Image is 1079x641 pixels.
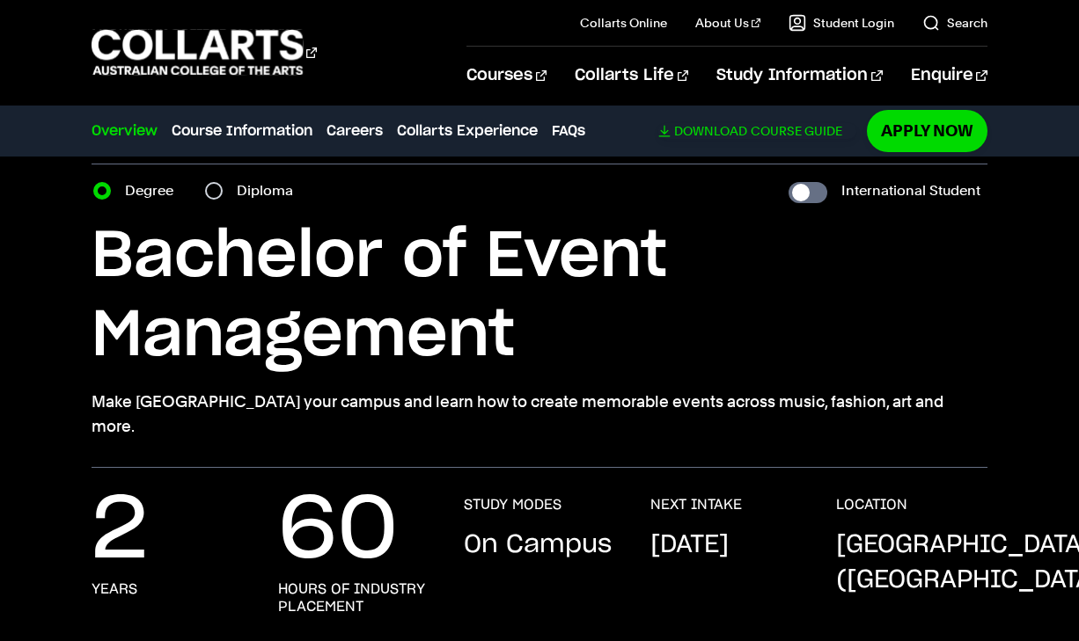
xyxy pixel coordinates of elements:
span: Download [674,123,747,139]
a: Careers [327,120,383,142]
a: Collarts Online [580,14,667,32]
a: Collarts Life [575,47,688,105]
p: Make [GEOGRAPHIC_DATA] your campus and learn how to create memorable events across music, fashion... [92,390,987,439]
a: Courses [466,47,547,105]
h3: NEXT INTAKE [650,496,742,514]
a: FAQs [552,120,585,142]
a: Apply Now [867,110,987,151]
a: Search [922,14,987,32]
div: Go to homepage [92,27,317,77]
p: 60 [278,496,398,566]
h3: years [92,580,137,598]
a: Enquire [911,47,987,105]
a: Student Login [789,14,894,32]
p: 2 [92,496,148,566]
a: Course Information [172,120,312,142]
label: International Student [841,178,980,203]
a: Collarts Experience [397,120,538,142]
h3: STUDY MODES [464,496,562,514]
h1: Bachelor of Event Management [92,217,987,375]
a: About Us [695,14,760,32]
label: Degree [125,178,184,203]
a: Study Information [716,47,882,105]
a: Overview [92,120,158,142]
h3: hours of industry placement [278,580,429,616]
h3: LOCATION [836,496,907,514]
p: On Campus [464,528,612,563]
a: DownloadCourse Guide [658,123,856,139]
label: Diploma [237,178,304,203]
p: [DATE] [650,528,729,563]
